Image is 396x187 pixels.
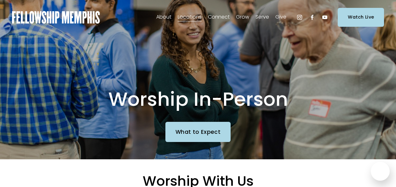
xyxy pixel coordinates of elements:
[322,14,328,20] a: YouTube
[12,11,100,24] img: Fellowship Memphis
[178,13,202,22] span: Locations
[296,14,303,20] a: Instagram
[208,12,230,22] a: folder dropdown
[338,8,384,26] a: Watch Live
[58,87,337,111] h1: Worship In-Person
[255,13,269,22] span: Serve
[236,12,249,22] a: folder dropdown
[165,122,231,142] a: What to Expect
[236,13,249,22] span: Grow
[255,12,269,22] a: folder dropdown
[275,12,286,22] a: folder dropdown
[156,12,171,22] a: folder dropdown
[208,13,230,22] span: Connect
[309,14,315,20] a: Facebook
[275,13,286,22] span: Give
[178,12,202,22] a: folder dropdown
[156,13,171,22] span: About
